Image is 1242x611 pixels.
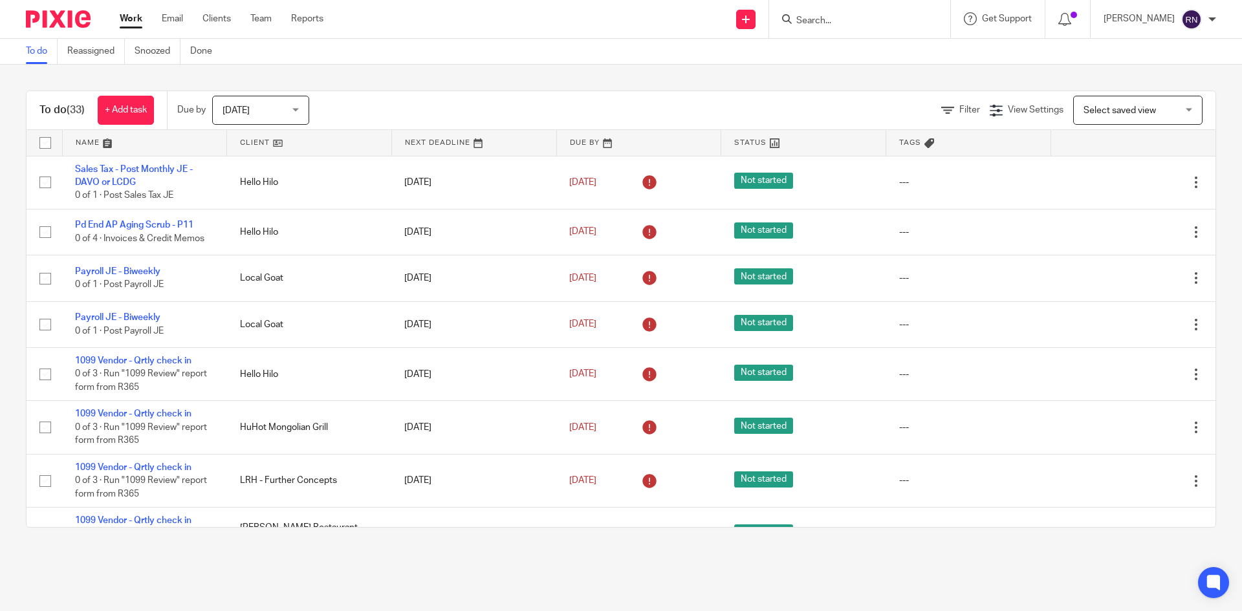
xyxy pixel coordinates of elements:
a: Snoozed [135,39,180,64]
span: [DATE] [569,228,596,237]
span: 0 of 3 · Run "1099 Review" report form from R365 [75,370,207,392]
td: [DATE] [391,508,556,561]
div: --- [899,318,1038,331]
a: Work [120,12,142,25]
div: --- [899,226,1038,239]
td: HuHot Mongolian Grill [227,401,392,454]
div: --- [899,368,1038,381]
span: 0 of 3 · Run "1099 Review" report form from R365 [75,423,207,445]
span: Not started [734,524,793,541]
a: Team [250,12,272,25]
span: 0 of 3 · Run "1099 Review" report form from R365 [75,476,207,498]
div: --- [899,474,1038,487]
span: 0 of 4 · Invoices & Credit Memos [75,234,204,243]
span: Tags [899,139,921,146]
a: Sales Tax - Post Monthly JE - DAVO or LCDG [75,165,193,187]
span: [DATE] [569,178,596,187]
h1: To do [39,103,85,117]
p: [PERSON_NAME] [1104,12,1175,25]
span: Select saved view [1084,106,1156,115]
span: Not started [734,173,793,189]
span: [DATE] [569,370,596,379]
span: Filter [959,105,980,114]
td: Hello Hilo [227,209,392,255]
span: View Settings [1008,105,1063,114]
a: + Add task [98,96,154,125]
td: [PERSON_NAME] Restaurant Group [227,508,392,561]
a: Clients [202,12,231,25]
a: Payroll JE - Biweekly [75,313,160,322]
td: Hello Hilo [227,156,392,209]
td: [DATE] [391,454,556,507]
span: [DATE] [223,106,250,115]
td: LRH - Further Concepts [227,454,392,507]
td: [DATE] [391,156,556,209]
span: [DATE] [569,320,596,329]
a: 1099 Vendor - Qrtly check in [75,463,191,472]
a: Done [190,39,222,64]
img: Pixie [26,10,91,28]
td: [DATE] [391,255,556,301]
span: Not started [734,315,793,331]
td: Local Goat [227,255,392,301]
a: 1099 Vendor - Qrtly check in [75,356,191,365]
a: To do [26,39,58,64]
td: Local Goat [227,301,392,347]
span: Not started [734,365,793,381]
td: [DATE] [391,347,556,400]
div: --- [899,176,1038,189]
td: [DATE] [391,209,556,255]
td: [DATE] [391,301,556,347]
p: Due by [177,103,206,116]
a: Reassigned [67,39,125,64]
span: Not started [734,268,793,284]
span: [DATE] [569,423,596,432]
a: 1099 Vendor - Qrtly check in [75,516,191,525]
div: --- [899,421,1038,434]
input: Search [795,16,911,27]
span: Not started [734,222,793,239]
img: svg%3E [1181,9,1202,30]
td: Hello Hilo [227,347,392,400]
span: 0 of 1 · Post Payroll JE [75,327,164,336]
div: --- [899,272,1038,284]
a: 1099 Vendor - Qrtly check in [75,409,191,418]
a: Pd End AP Aging Scrub - P11 [75,220,193,230]
span: (33) [67,105,85,115]
span: Get Support [982,14,1032,23]
a: Payroll JE - Biweekly [75,267,160,276]
span: Not started [734,418,793,434]
td: [DATE] [391,401,556,454]
a: Email [162,12,183,25]
span: 0 of 1 · Post Payroll JE [75,280,164,289]
span: [DATE] [569,476,596,485]
span: [DATE] [569,273,596,283]
a: Reports [291,12,323,25]
span: Not started [734,471,793,488]
span: 0 of 1 · Post Sales Tax JE [75,191,173,200]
